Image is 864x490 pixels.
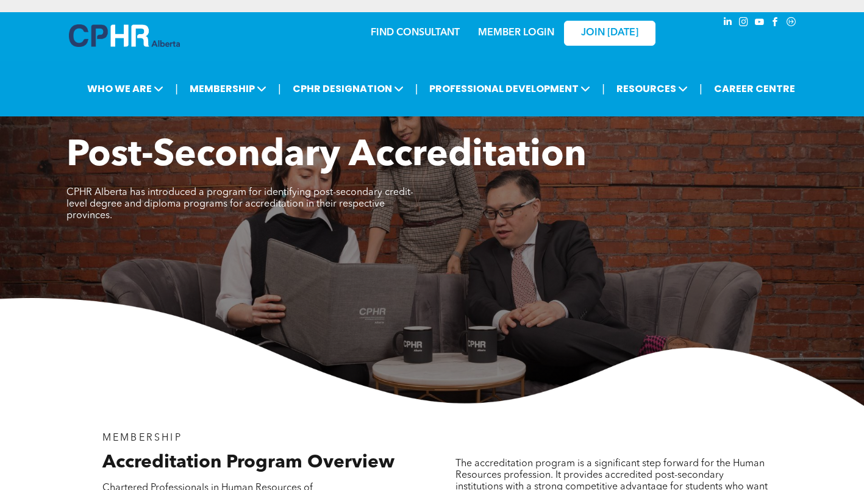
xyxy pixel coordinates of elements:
a: MEMBER LOGIN [478,28,554,38]
a: youtube [753,15,766,32]
li: | [415,76,418,101]
a: facebook [769,15,782,32]
span: PROFESSIONAL DEVELOPMENT [426,77,594,100]
li: | [278,76,281,101]
a: FIND CONSULTANT [371,28,460,38]
span: CPHR DESIGNATION [289,77,407,100]
span: Accreditation Program Overview [102,453,395,472]
span: CPHR Alberta has introduced a program for identifying post-secondary credit-level degree and dipl... [66,188,413,221]
span: JOIN [DATE] [581,27,638,39]
a: Social network [785,15,798,32]
span: MEMBERSHIP [102,433,182,443]
a: instagram [737,15,751,32]
a: JOIN [DATE] [564,21,655,46]
span: MEMBERSHIP [186,77,270,100]
a: CAREER CENTRE [710,77,799,100]
span: RESOURCES [613,77,691,100]
span: Post-Secondary Accreditation [66,138,587,174]
span: WHO WE ARE [84,77,167,100]
img: A blue and white logo for cp alberta [69,24,180,47]
a: linkedin [721,15,735,32]
li: | [602,76,605,101]
li: | [699,76,702,101]
li: | [175,76,178,101]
